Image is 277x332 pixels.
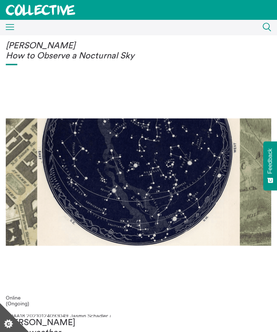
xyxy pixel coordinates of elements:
[6,295,271,301] p: Online
[263,141,277,190] button: Feedback - Show survey
[6,301,271,306] p: (Ongoing)
[267,149,273,174] span: Feedback
[6,41,135,60] em: [PERSON_NAME] How to Observe a Nocturnal Sky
